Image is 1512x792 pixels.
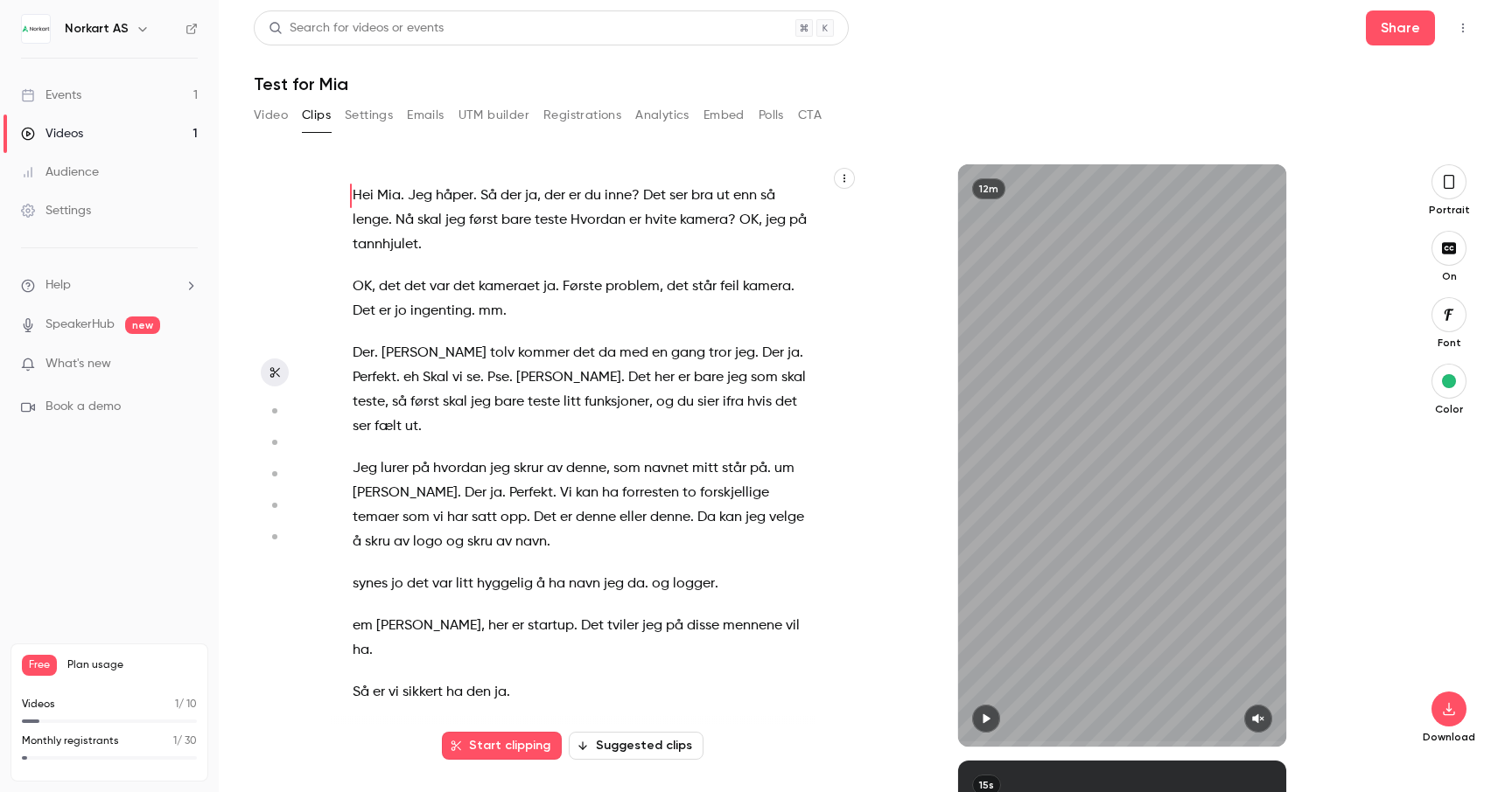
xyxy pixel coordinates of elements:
span: vil [786,614,800,638]
span: ingenting [410,299,472,323]
span: var [430,274,450,299]
p: On [1421,269,1477,283]
span: tviler [607,614,639,638]
button: Share [1366,10,1435,45]
span: Der [353,341,374,365]
span: Pse [487,365,509,390]
span: se [466,365,480,390]
span: på [750,456,767,481]
span: Det [581,614,604,638]
span: . [401,184,404,208]
span: Så [480,184,497,208]
span: [PERSON_NAME] [376,614,481,638]
span: her [654,365,675,390]
span: ut [717,184,730,208]
span: , [606,456,610,481]
a: SpeakerHub [45,316,115,334]
span: navn [515,530,547,554]
span: Book a demo [45,398,121,416]
span: du [584,184,601,208]
span: da [598,341,616,365]
span: skru [467,530,493,554]
span: . [480,365,484,390]
span: mitt [692,456,718,481]
span: em [353,614,373,638]
span: kommer [518,341,570,365]
span: tannhjulet [353,233,418,257]
span: du [677,390,694,414]
span: ser [669,184,688,208]
span: mennene [723,614,782,638]
p: Font [1421,336,1477,350]
span: lenge [353,208,388,233]
span: teste [528,390,560,414]
span: . [458,481,461,505]
span: . [800,341,803,365]
span: av [496,530,512,554]
span: som [402,505,430,530]
button: UTM builder [458,101,529,129]
span: . [396,365,400,390]
span: eh [403,365,419,390]
span: er [560,505,572,530]
span: å [353,530,361,554]
button: Clips [302,101,331,129]
span: på [412,456,430,481]
span: . [645,572,648,596]
div: Search for videos or events [269,19,444,38]
span: og [652,572,669,596]
span: disse [687,614,719,638]
span: . [418,233,422,257]
button: Video [254,101,288,129]
span: Plan usage [67,658,197,672]
span: på [666,614,683,638]
span: jeg [445,208,465,233]
span: som [751,365,778,390]
span: skrur [514,456,543,481]
span: velge [769,505,804,530]
button: Settings [345,101,393,129]
span: Det [534,505,556,530]
span: står [692,274,717,299]
span: står [722,456,746,481]
span: problem [605,274,660,299]
button: Emails [407,101,444,129]
span: det [379,274,401,299]
span: det [407,572,429,596]
span: . [472,299,475,323]
span: denne [650,505,690,530]
span: . [553,481,556,505]
span: vi [433,505,444,530]
span: Jeg [408,184,432,208]
span: å [536,572,545,596]
span: det [775,390,797,414]
span: logo [413,530,443,554]
span: , [481,614,485,638]
p: / 10 [175,697,197,712]
span: [PERSON_NAME] [381,341,486,365]
li: help-dropdown-opener [21,276,198,295]
span: tolv [490,341,514,365]
span: . [574,614,577,638]
span: først [410,390,439,414]
span: Skal [423,365,449,390]
span: på [789,208,807,233]
span: den [466,680,491,705]
span: jeg [642,614,662,638]
span: det [453,274,475,299]
p: Videos [22,697,55,712]
button: CTA [798,101,822,129]
span: . [621,365,625,390]
span: jeg [727,365,747,390]
span: , [759,208,762,233]
span: bare [494,390,524,414]
span: jeg [604,572,624,596]
span: er [569,184,581,208]
span: What's new [45,355,111,373]
span: Så [353,680,369,705]
span: new [125,316,160,334]
span: inne [605,184,632,208]
span: Det [353,299,375,323]
span: jeg [735,341,755,365]
span: ? [728,208,736,233]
